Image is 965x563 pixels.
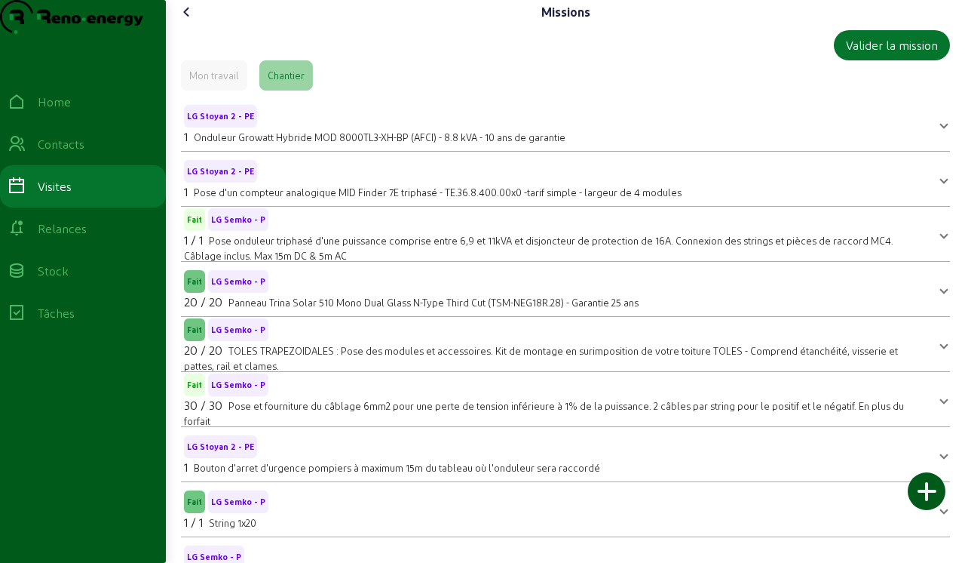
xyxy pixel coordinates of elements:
span: Pose d'un compteur analogique MID Finder 7E triphasé - TE.36.8.400.00x0 -tarif simple - largeur d... [194,186,682,198]
div: Tâches [38,304,75,322]
span: 1 [184,129,188,143]
span: LG Semko - P [211,380,265,390]
span: Bouton d'arret d'urgence pompiers à maximum 15m du tableau où l'onduleur sera raccordé [194,462,600,473]
span: LG Semko - P [211,276,265,287]
span: 1 / 1 [184,515,203,529]
span: LG Semko - P [211,214,265,225]
span: LG Semko - P [211,497,265,507]
span: LG Stoyan 2 - PE [187,111,254,122]
span: Onduleur Growatt Hybride MOD 8000TL3-XH-BP (AFCI) - 8.8 kVA - 10 ans de garantie [194,131,565,143]
span: Fait [187,497,202,507]
span: 1 [184,460,188,474]
span: Fait [187,214,202,225]
span: 1 [184,184,188,198]
div: Mon travail [189,69,239,82]
mat-expansion-panel-header: LG Stoyan 2 - PE1Onduleur Growatt Hybride MOD 8000TL3-XH-BP (AFCI) - 8.8 kVA - 10 ans de garantie [181,103,950,145]
span: 1 / 1 [184,232,203,247]
span: LG Semko - P [211,325,265,335]
div: Visites [38,177,72,195]
span: Pose et fourniture du câblage 6mm2 pour une perte de tension inférieure à 1% de la puissance. 2 c... [184,400,904,426]
button: Valider la mission [834,30,950,60]
span: 20 / 20 [184,294,222,309]
div: Relances [38,220,87,238]
span: Pose onduleur triphasé d'une puissance comprise entre 6,9 et 11kVA et disjoncteur de protection d... [184,235,893,261]
div: Chantier [268,69,305,82]
span: Panneau Trina Solar 510 Mono Dual Glass N-Type Third Cut (TSM-NEG18R.28) - Garantie 25 ans [228,297,639,308]
span: 30 / 30 [184,398,222,412]
span: 20 / 20 [184,343,222,357]
div: Valider la mission [846,36,938,54]
div: Home [38,93,71,111]
span: LG Stoyan 2 - PE [187,166,254,177]
span: Fait [187,276,202,287]
mat-expansion-panel-header: FaitLG Semko - P30 / 30Pose et fourniture du câblage 6mm2 pour une perte de tension inférieure à ... [181,378,950,420]
div: Stock [38,262,69,280]
span: String 1x20 [209,517,256,528]
div: Missions [541,3,590,21]
span: Fait [187,380,202,390]
span: TOLES TRAPEZOIDALES : Pose des modules et accessoires. Kit de montage en surimposition de votre t... [184,345,898,371]
mat-expansion-panel-header: LG Stoyan 2 - PE1Bouton d'arret d'urgence pompiers à maximum 15m du tableau où l'onduleur sera ra... [181,433,950,475]
span: Fait [187,325,202,335]
mat-expansion-panel-header: FaitLG Semko - P20 / 20Panneau Trina Solar 510 Mono Dual Glass N-Type Third Cut (TSM-NEG18R.28) -... [181,268,950,310]
span: LG Semko - P [187,552,241,562]
mat-expansion-panel-header: LG Stoyan 2 - PE1Pose d'un compteur analogique MID Finder 7E triphasé - TE.36.8.400.00x0 -tarif s... [181,158,950,200]
mat-expansion-panel-header: FaitLG Semko - P1 / 1Pose onduleur triphasé d'une puissance comprise entre 6,9 et 11kVA et disjon... [181,213,950,255]
div: Contacts [38,135,84,153]
span: LG Stoyan 2 - PE [187,441,254,452]
mat-expansion-panel-header: FaitLG Semko - P20 / 20TOLES TRAPEZOIDALES : Pose des modules et accessoires. Kit de montage en s... [181,323,950,365]
mat-expansion-panel-header: FaitLG Semko - P1 / 1String 1x20 [181,488,950,531]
